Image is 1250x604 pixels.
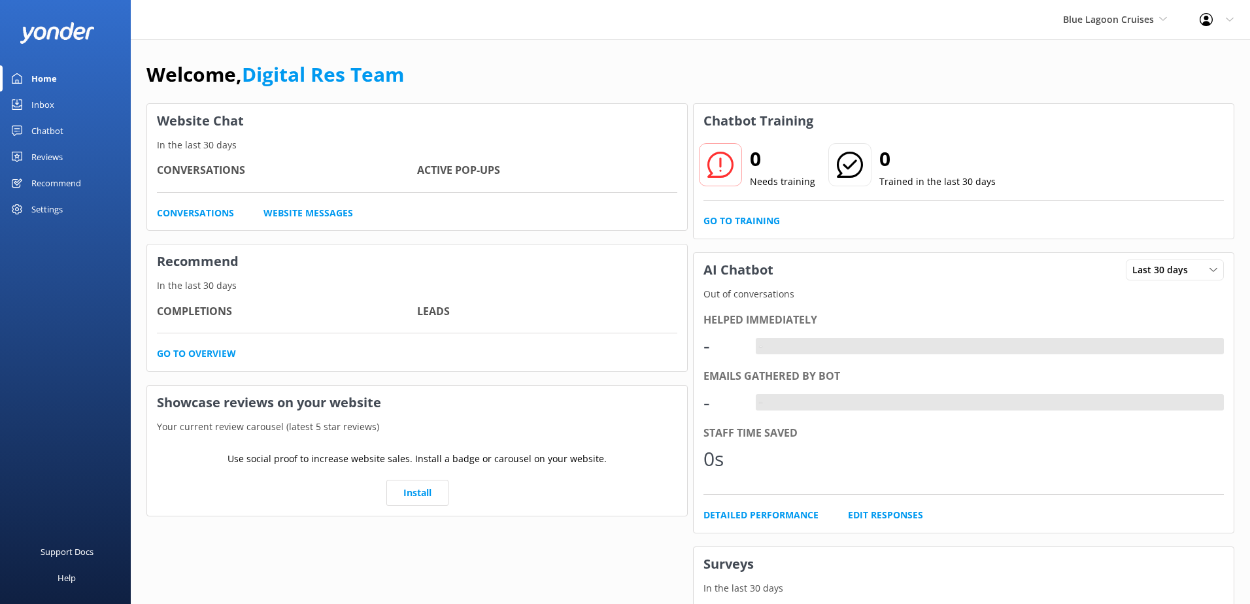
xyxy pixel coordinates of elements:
img: yonder-white-logo.png [20,22,95,44]
a: Go to overview [157,346,236,361]
a: Digital Res Team [242,61,404,88]
h3: Chatbot Training [694,104,823,138]
div: Reviews [31,144,63,170]
h4: Leads [417,303,677,320]
div: 0s [703,443,743,475]
h4: Completions [157,303,417,320]
h1: Welcome, [146,59,404,90]
h4: Conversations [157,162,417,179]
h3: AI Chatbot [694,253,783,287]
p: In the last 30 days [147,138,687,152]
div: Help [58,565,76,591]
span: Blue Lagoon Cruises [1063,13,1154,25]
a: Detailed Performance [703,508,819,522]
a: Go to Training [703,214,780,228]
h3: Surveys [694,547,1234,581]
a: Install [386,480,448,506]
div: - [756,394,766,411]
h3: Recommend [147,244,687,278]
div: - [756,338,766,355]
div: Chatbot [31,118,63,144]
div: Recommend [31,170,81,196]
p: Trained in the last 30 days [879,175,996,189]
div: Settings [31,196,63,222]
a: Website Messages [263,206,353,220]
a: Conversations [157,206,234,220]
div: Support Docs [41,539,93,565]
div: - [703,387,743,418]
h3: Website Chat [147,104,687,138]
div: Emails gathered by bot [703,368,1224,385]
div: Helped immediately [703,312,1224,329]
p: Out of conversations [694,287,1234,301]
h2: 0 [879,143,996,175]
h4: Active Pop-ups [417,162,677,179]
span: Last 30 days [1132,263,1196,277]
a: Edit Responses [848,508,923,522]
h2: 0 [750,143,815,175]
p: In the last 30 days [147,278,687,293]
div: Home [31,65,57,92]
h3: Showcase reviews on your website [147,386,687,420]
p: In the last 30 days [694,581,1234,596]
p: Needs training [750,175,815,189]
div: Staff time saved [703,425,1224,442]
p: Use social proof to increase website sales. Install a badge or carousel on your website. [228,452,607,466]
div: - [703,330,743,361]
p: Your current review carousel (latest 5 star reviews) [147,420,687,434]
div: Inbox [31,92,54,118]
